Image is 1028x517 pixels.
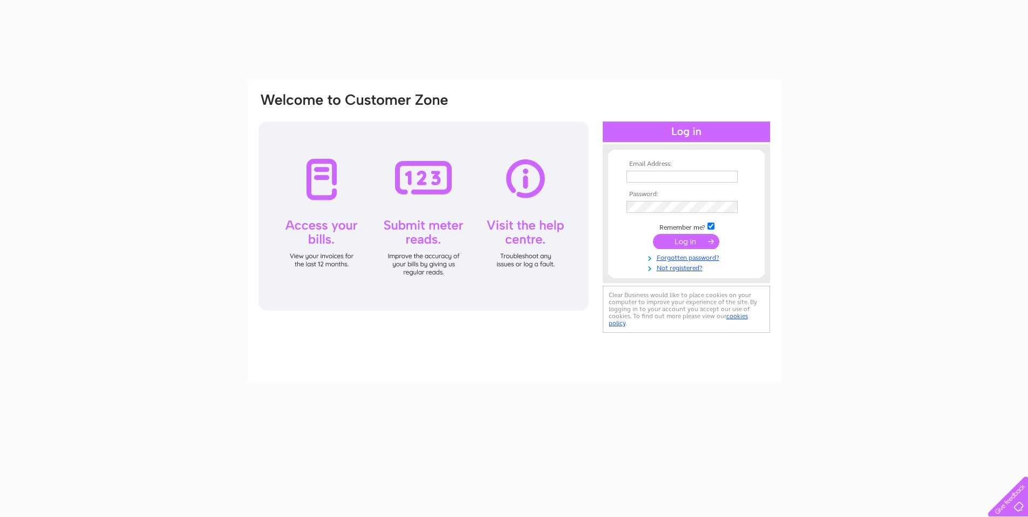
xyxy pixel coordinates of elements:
[653,234,719,249] input: Submit
[624,191,749,198] th: Password:
[624,221,749,232] td: Remember me?
[627,252,749,262] a: Forgotten password?
[609,312,748,327] a: cookies policy
[624,160,749,168] th: Email Address:
[603,286,770,333] div: Clear Business would like to place cookies on your computer to improve your experience of the sit...
[627,262,749,272] a: Not registered?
